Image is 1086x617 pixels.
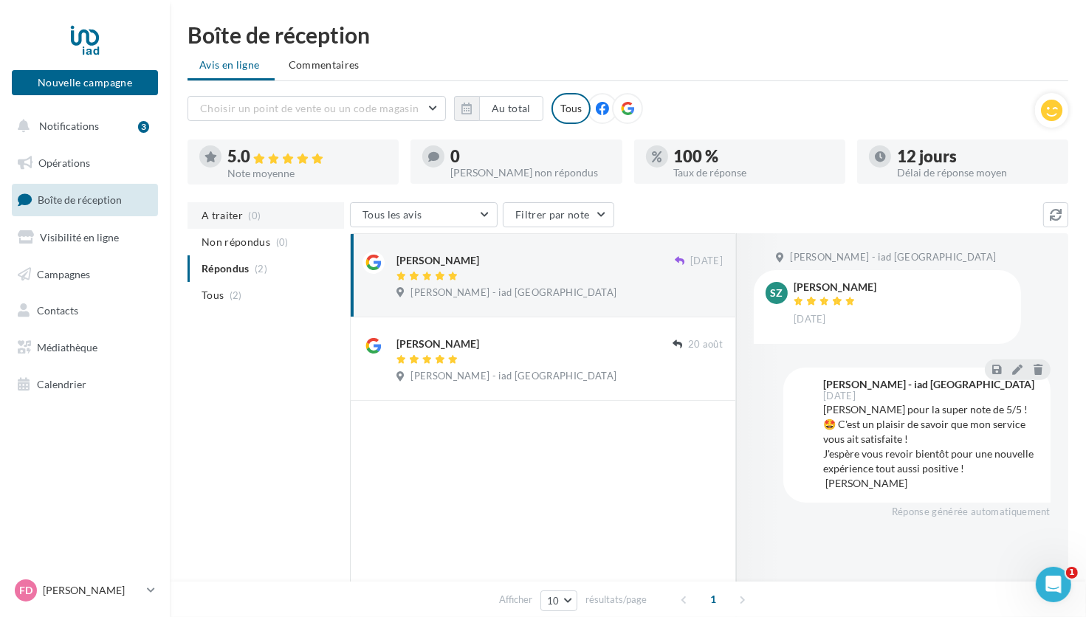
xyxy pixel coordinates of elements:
[12,576,158,604] a: Fd [PERSON_NAME]
[38,156,90,169] span: Opérations
[37,267,90,280] span: Campagnes
[396,337,479,351] div: [PERSON_NAME]
[674,168,834,178] div: Taux de réponse
[771,286,783,300] span: SZ
[57,283,257,329] div: Retrouvez vos avis Google et Facebook dans votre " .
[690,255,723,268] span: [DATE]
[9,332,161,363] a: Médiathèque
[259,7,286,33] div: Fermer
[362,208,422,221] span: Tous les avis
[454,96,543,121] button: Au total
[37,378,86,390] span: Calendrier
[188,96,446,121] button: Choisir un point de vente ou un code magasin
[15,196,60,211] p: 3 étapes
[276,236,289,248] span: (0)
[794,313,826,326] span: [DATE]
[202,235,270,249] span: Non répondus
[64,131,271,145] a: [EMAIL_ADDRESS][DOMAIN_NAME]
[57,345,257,376] div: Répondez à tous les avis avec le statut " ".
[897,148,1056,165] div: 12 jours
[547,595,560,607] span: 10
[40,231,119,244] span: Visibilité en ligne
[188,24,1068,46] div: Boîte de réception
[823,402,1039,491] div: [PERSON_NAME] pour la super note de 5/5 ! 🤩 C'est un plaisir de savoir que mon service vous ait s...
[1036,567,1071,602] iframe: Intercom live chat
[1066,567,1078,579] span: 1
[396,253,479,268] div: [PERSON_NAME]
[227,148,387,165] div: 5.0
[66,156,89,179] img: Profile image for Service-Client
[794,282,876,292] div: [PERSON_NAME]
[227,168,387,179] div: Note moyenne
[21,58,275,111] div: Débuter avec les Avis Clients
[9,369,161,400] a: Calendrier
[499,593,532,607] span: Afficher
[289,58,360,72] span: Commentaires
[249,210,261,221] span: (0)
[57,391,257,438] div: 💡 Vous pouvez utiliser des partagés par votre siège.
[674,148,834,165] div: 100 %
[9,222,161,253] a: Visibilité en ligne
[823,391,856,401] span: [DATE]
[187,196,281,211] p: Environ 4 minutes
[202,288,224,303] span: Tous
[410,286,616,300] span: [PERSON_NAME] - iad [GEOGRAPHIC_DATA]
[95,362,145,373] b: A traiter
[585,593,647,607] span: résultats/page
[790,251,996,264] span: [PERSON_NAME] - iad [GEOGRAPHIC_DATA]
[783,506,1051,519] div: Réponse générée automatiquement
[823,379,1034,390] div: [PERSON_NAME] - iad [GEOGRAPHIC_DATA]
[701,587,725,611] span: 1
[9,111,155,142] button: Notifications 3
[43,583,141,598] p: [PERSON_NAME]
[230,289,242,301] span: (2)
[57,509,207,525] button: Marquer comme terminée
[897,168,1056,178] div: Délai de réponse moyen
[450,148,610,165] div: 0
[57,258,250,273] div: Répondre à vos avis
[57,438,257,479] div: Répondre
[350,202,498,227] button: Tous les avis
[450,168,610,178] div: [PERSON_NAME] non répondus
[95,160,230,175] div: Service-Client de Digitaleo
[138,121,149,133] div: 3
[551,93,591,124] div: Tous
[38,193,122,206] span: Boîte de réception
[200,102,419,114] span: Choisir un point de vente ou un code magasin
[9,295,161,326] a: Contacts
[39,120,99,132] span: Notifications
[9,148,161,179] a: Opérations
[9,259,161,290] a: Campagnes
[37,304,78,317] span: Contacts
[21,111,275,147] div: Suivez ce pas à pas et si besoin, écrivez-nous à
[9,184,161,216] a: Boîte de réception
[503,202,614,227] button: Filtrer par note
[19,583,32,598] span: Fd
[57,449,137,479] a: Répondre
[202,208,243,223] span: A traiter
[27,253,268,277] div: 1Répondre à vos avis
[540,590,578,611] button: 10
[410,370,616,383] span: [PERSON_NAME] - iad [GEOGRAPHIC_DATA]
[688,338,723,351] span: 20 août
[10,6,38,34] button: go back
[12,70,158,95] button: Nouvelle campagne
[37,341,97,354] span: Médiathèque
[479,96,543,121] button: Au total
